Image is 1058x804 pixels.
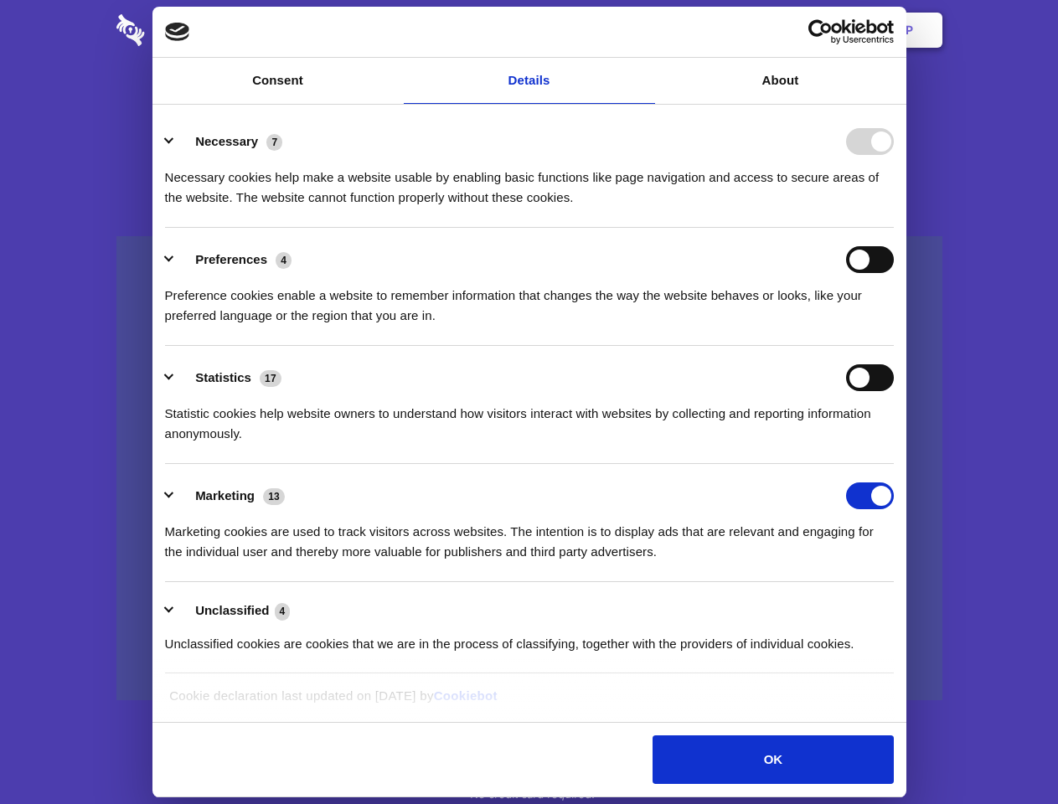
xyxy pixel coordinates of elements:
div: Cookie declaration last updated on [DATE] by [157,686,901,719]
div: Marketing cookies are used to track visitors across websites. The intention is to display ads tha... [165,509,894,562]
div: Unclassified cookies are cookies that we are in the process of classifying, together with the pro... [165,621,894,654]
button: Statistics (17) [165,364,292,391]
span: 4 [275,603,291,620]
iframe: Drift Widget Chat Controller [974,720,1038,784]
button: OK [653,735,893,784]
button: Marketing (13) [165,482,296,509]
a: Login [760,4,833,56]
a: Details [404,58,655,104]
div: Preference cookies enable a website to remember information that changes the way the website beha... [165,273,894,326]
label: Necessary [195,134,258,148]
span: 7 [266,134,282,151]
span: 13 [263,488,285,505]
h1: Eliminate Slack Data Loss. [116,75,942,136]
a: Contact [679,4,756,56]
div: Statistic cookies help website owners to understand how visitors interact with websites by collec... [165,391,894,444]
a: Usercentrics Cookiebot - opens in a new window [747,19,894,44]
span: 17 [260,370,281,387]
a: Wistia video thumbnail [116,236,942,701]
a: Cookiebot [434,688,498,703]
img: logo-wordmark-white-trans-d4663122ce5f474addd5e946df7df03e33cb6a1c49d2221995e7729f52c070b2.svg [116,14,260,46]
a: Pricing [492,4,565,56]
h4: Auto-redaction of sensitive data, encrypted data sharing and self-destructing private chats. Shar... [116,152,942,208]
button: Necessary (7) [165,128,293,155]
a: Consent [152,58,404,104]
span: 4 [276,252,292,269]
button: Unclassified (4) [165,600,301,621]
label: Preferences [195,252,267,266]
img: logo [165,23,190,41]
label: Marketing [195,488,255,502]
button: Preferences (4) [165,246,302,273]
a: About [655,58,906,104]
div: Necessary cookies help make a website usable by enabling basic functions like page navigation and... [165,155,894,208]
label: Statistics [195,370,251,384]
